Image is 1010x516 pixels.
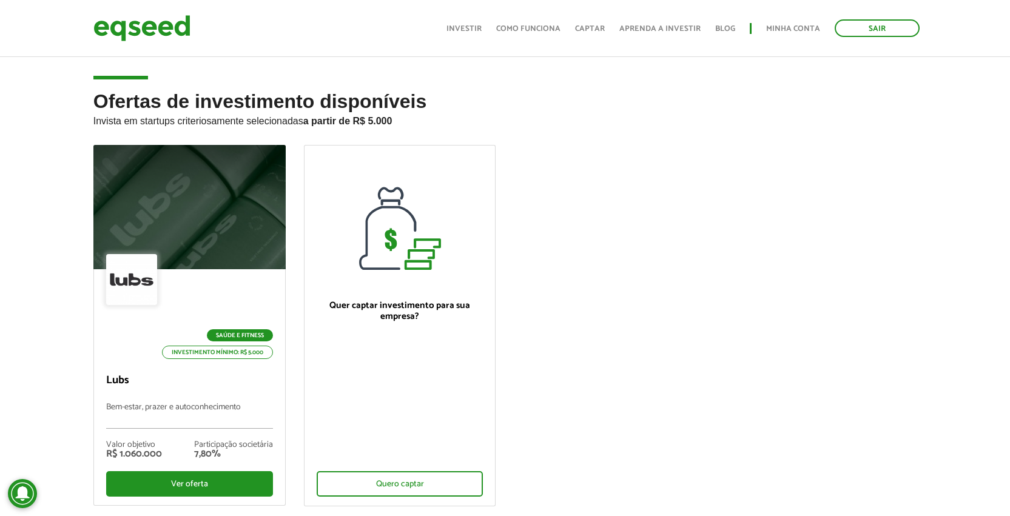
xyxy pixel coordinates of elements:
[207,329,273,341] p: Saúde e Fitness
[194,449,273,459] div: 7,80%
[93,12,190,44] img: EqSeed
[619,25,701,33] a: Aprenda a investir
[304,145,496,506] a: Quer captar investimento para sua empresa? Quero captar
[446,25,482,33] a: Investir
[106,471,273,497] div: Ver oferta
[106,449,162,459] div: R$ 1.060.000
[93,145,286,506] a: Saúde e Fitness Investimento mínimo: R$ 5.000 Lubs Bem-estar, prazer e autoconhecimento Valor obj...
[106,403,273,429] p: Bem-estar, prazer e autoconhecimento
[317,300,483,322] p: Quer captar investimento para sua empresa?
[93,91,917,145] h2: Ofertas de investimento disponíveis
[194,441,273,449] div: Participação societária
[93,112,917,127] p: Invista em startups criteriosamente selecionadas
[303,116,392,126] strong: a partir de R$ 5.000
[835,19,920,37] a: Sair
[106,374,273,387] p: Lubs
[575,25,605,33] a: Captar
[162,346,273,359] p: Investimento mínimo: R$ 5.000
[766,25,820,33] a: Minha conta
[106,441,162,449] div: Valor objetivo
[715,25,735,33] a: Blog
[317,471,483,497] div: Quero captar
[496,25,561,33] a: Como funciona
